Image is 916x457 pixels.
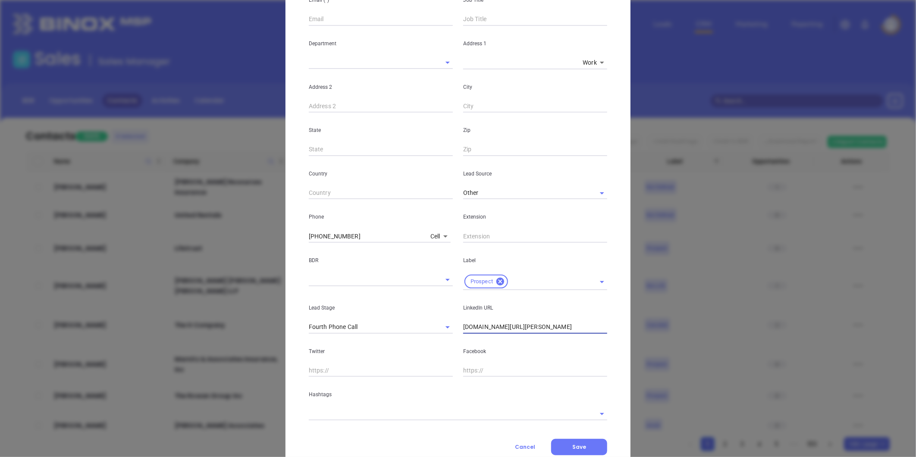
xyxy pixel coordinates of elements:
[463,13,607,26] input: Job Title
[309,143,453,156] input: State
[463,143,607,156] input: Zip
[309,347,453,356] p: Twitter
[463,230,607,243] input: Extension
[442,56,454,69] button: Open
[309,100,453,113] input: Address 2
[463,364,607,377] input: https://
[463,82,607,92] p: City
[463,256,607,265] p: Label
[309,169,453,178] p: Country
[309,39,453,48] p: Department
[309,187,453,200] input: Country
[309,303,453,313] p: Lead Stage
[442,274,454,286] button: Open
[463,125,607,135] p: Zip
[463,169,607,178] p: Lead Source
[499,439,551,455] button: Cancel
[309,230,427,243] input: Phone
[465,278,498,285] span: Prospect
[596,187,608,199] button: Open
[463,303,607,313] p: LinkedIn URL
[515,443,535,451] span: Cancel
[430,230,451,243] div: Cell
[442,321,454,333] button: Open
[309,212,453,222] p: Phone
[583,56,607,69] div: Work
[309,390,607,399] p: Hashtags
[463,321,607,334] input: https://
[309,82,453,92] p: Address 2
[551,439,607,455] button: Save
[309,256,453,265] p: BDR
[463,347,607,356] p: Facebook
[572,443,586,451] span: Save
[309,13,453,26] input: Email
[596,408,608,420] button: Open
[309,364,453,377] input: https://
[463,39,607,48] p: Address 1
[464,275,508,288] div: Prospect
[309,125,453,135] p: State
[463,212,607,222] p: Extension
[596,276,608,288] button: Open
[463,100,607,113] input: City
